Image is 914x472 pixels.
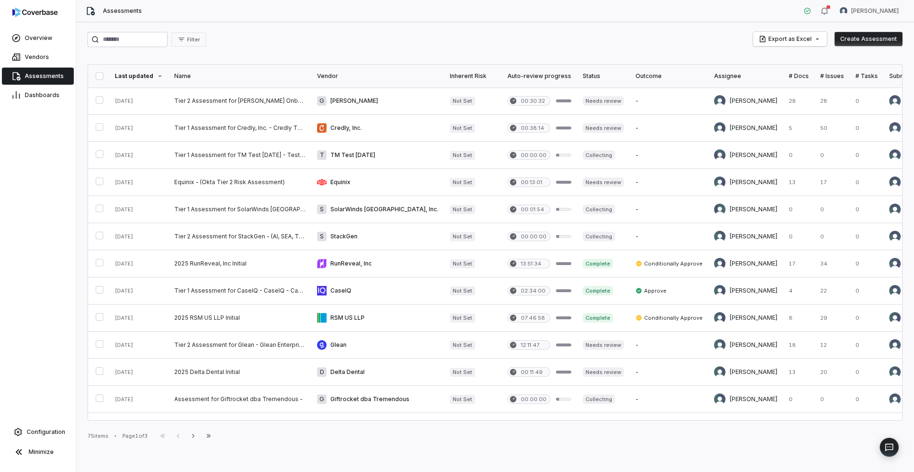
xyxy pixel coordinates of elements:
[25,72,64,80] span: Assessments
[889,95,901,107] img: Nic SvcAcct avatar
[317,72,438,80] div: Vendor
[636,72,703,80] div: Outcome
[630,142,708,169] td: -
[789,72,809,80] div: # Docs
[714,366,725,378] img: Sayantan Bhattacherjee avatar
[88,433,109,440] div: 75 items
[25,91,60,99] span: Dashboards
[851,7,899,15] span: [PERSON_NAME]
[889,366,901,378] img: Sayantan Bhattacherjee avatar
[450,72,496,80] div: Inherent Risk
[889,122,901,134] img: Nic SvcAcct avatar
[583,72,624,80] div: Status
[115,72,163,80] div: Last updated
[840,7,847,15] img: Samuel Folarin avatar
[835,32,903,46] button: Create Assessment
[753,32,827,46] button: Export as Excel
[820,72,844,80] div: # Issues
[714,122,725,134] img: Samuel Folarin avatar
[714,258,725,269] img: Samuel Folarin avatar
[2,49,74,66] a: Vendors
[889,312,901,324] img: Samuel Folarin avatar
[630,332,708,359] td: -
[630,169,708,196] td: -
[2,29,74,47] a: Overview
[4,442,72,462] button: Minimize
[714,149,725,161] img: Tomo Majima avatar
[122,433,148,440] div: Page 1 of 3
[171,32,206,47] button: Filter
[889,204,901,215] img: Nic SvcAcct avatar
[12,8,58,17] img: logo-D7KZi-bG.svg
[714,312,725,324] img: Samuel Folarin avatar
[714,95,725,107] img: Samuel Folarin avatar
[4,423,72,441] a: Configuration
[29,448,54,456] span: Minimize
[714,231,725,242] img: Sayantan Bhattacherjee avatar
[630,413,708,440] td: -
[889,149,901,161] img: Nic SvcAcct avatar
[630,196,708,223] td: -
[630,115,708,142] td: -
[25,34,52,42] span: Overview
[834,4,904,18] button: Samuel Folarin avatar[PERSON_NAME]
[507,72,571,80] div: Auto-review progress
[103,7,142,15] span: Assessments
[25,53,49,61] span: Vendors
[630,386,708,413] td: -
[855,72,878,80] div: # Tasks
[889,177,901,188] img: Nic SvcAcct avatar
[174,72,306,80] div: Name
[889,393,901,405] img: Nic SvcAcct avatar
[714,285,725,296] img: Samuel Folarin avatar
[889,285,901,296] img: Nic SvcAcct avatar
[889,231,901,242] img: Nic SvcAcct avatar
[714,339,725,351] img: Sayantan Bhattacherjee avatar
[714,393,725,405] img: Sayantan Bhattacherjee avatar
[630,88,708,115] td: -
[114,433,117,439] div: •
[714,204,725,215] img: Adeola Ajiginni avatar
[2,68,74,85] a: Assessments
[714,72,777,80] div: Assignee
[889,258,901,269] img: Samuel Folarin avatar
[630,359,708,386] td: -
[889,339,901,351] img: Nic SvcAcct avatar
[2,87,74,104] a: Dashboards
[27,428,65,436] span: Configuration
[714,177,725,188] img: Samuel Folarin avatar
[630,223,708,250] td: -
[187,36,200,43] span: Filter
